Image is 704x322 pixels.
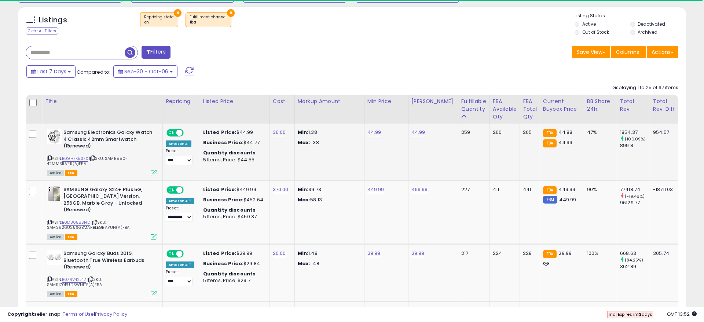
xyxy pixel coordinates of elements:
[183,130,194,136] span: OFF
[203,250,236,257] b: Listed Price:
[298,186,359,193] p: 39.73
[203,271,264,277] div: :
[65,234,77,240] span: FBA
[523,129,534,136] div: 265
[273,98,291,105] div: Cost
[493,186,514,193] div: 411
[47,250,62,265] img: 31SNFHv27EL._SL40_.jpg
[45,98,159,105] div: Title
[7,311,127,318] div: seller snap | |
[587,129,611,136] div: 47%
[166,140,191,147] div: Amazon AI
[653,186,676,193] div: -18711.03
[203,197,264,203] div: $452.64
[543,196,557,204] small: FBM
[625,193,645,199] small: (-19.46%)
[367,250,381,257] a: 29.99
[298,250,359,257] p: 1.48
[298,260,359,267] p: 1.48
[611,46,646,58] button: Columns
[203,129,264,136] div: $44.99
[298,98,361,105] div: Markup Amount
[203,260,264,267] div: $29.84
[493,98,517,121] div: FBA Available Qty
[203,150,264,156] div: :
[620,129,650,136] div: 1854.37
[523,186,534,193] div: 441
[558,186,575,193] span: 449.99
[543,250,557,258] small: FBA
[174,9,181,17] button: ×
[39,15,67,25] h5: Listings
[638,21,665,27] label: Deactivated
[47,186,157,239] div: ASIN:
[620,263,650,270] div: 362.89
[582,21,596,27] label: Active
[461,98,487,113] div: Fulfillable Quantity
[63,186,153,215] b: SAMSUNG Galaxy S24+ Plus 5G, [GEOGRAPHIC_DATA] Version, 256GB, Marble Gray - Unlocked (Renewed)
[47,129,157,175] div: ASIN:
[203,260,243,267] b: Business Price:
[144,20,174,25] div: on
[493,129,514,136] div: 260
[367,129,381,136] a: 44.99
[582,29,609,35] label: Out of Stock
[620,142,650,149] div: 899.8
[558,250,572,257] span: 29.99
[47,155,128,167] span: | SKU: SAMR880-42MMSILVER(A)FBA
[587,250,611,257] div: 100%
[543,129,557,137] small: FBA
[47,250,157,296] div: ASIN:
[203,149,256,156] b: Quantity discounts
[62,219,90,226] a: B0D3658SHD
[273,250,286,257] a: 20.00
[653,98,678,113] div: Total Rev. Diff.
[203,139,264,146] div: $44.77
[298,139,359,146] p: 1.38
[620,186,650,193] div: 77418.74
[558,129,572,136] span: 44.88
[411,250,425,257] a: 29.99
[273,129,286,136] a: 36.00
[63,250,153,272] b: Samsung Galaxy Buds 2019, Bluetooth True Wireless Earbuds (Renewed)
[26,28,58,34] div: Clear All Filters
[625,257,643,263] small: (84.25%)
[203,196,243,203] b: Business Price:
[411,129,425,136] a: 44.99
[625,136,646,142] small: (106.09%)
[167,251,176,257] span: ON
[411,98,455,105] div: [PERSON_NAME]
[47,186,62,201] img: 31Tl-17lXHL._SL40_.jpg
[144,14,174,25] span: Repricing state :
[638,29,657,35] label: Archived
[203,186,264,193] div: $449.99
[616,48,639,56] span: Columns
[26,65,76,78] button: Last 7 Days
[367,186,384,193] a: 449.99
[167,187,176,193] span: ON
[298,129,359,136] p: 1.38
[273,186,289,193] a: 370.00
[166,98,197,105] div: Repricing
[620,98,647,113] div: Total Rev.
[298,129,309,136] strong: Min:
[47,219,129,230] span: | SKU: SAMS926U256GBMARBLEGRAYUN(A)FBA
[47,234,64,240] span: All listings currently available for purchase on Amazon
[575,12,685,19] p: Listing States:
[559,196,576,203] span: 449.99
[203,98,267,105] div: Listed Price
[166,206,194,222] div: Preset:
[65,291,77,297] span: FBA
[62,277,86,283] a: B07RV42L47
[620,200,650,206] div: 96129.77
[298,197,359,203] p: 58.13
[587,98,614,113] div: BB Share 24h.
[47,170,64,176] span: All listings currently available for purchase on Amazon
[183,187,194,193] span: OFF
[190,14,227,25] span: Fulfillment channel :
[411,186,428,193] a: 469.99
[95,311,127,318] a: Privacy Policy
[65,170,77,176] span: FBA
[667,311,697,318] span: 2025-10-14 13:52 GMT
[142,46,170,59] button: Filters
